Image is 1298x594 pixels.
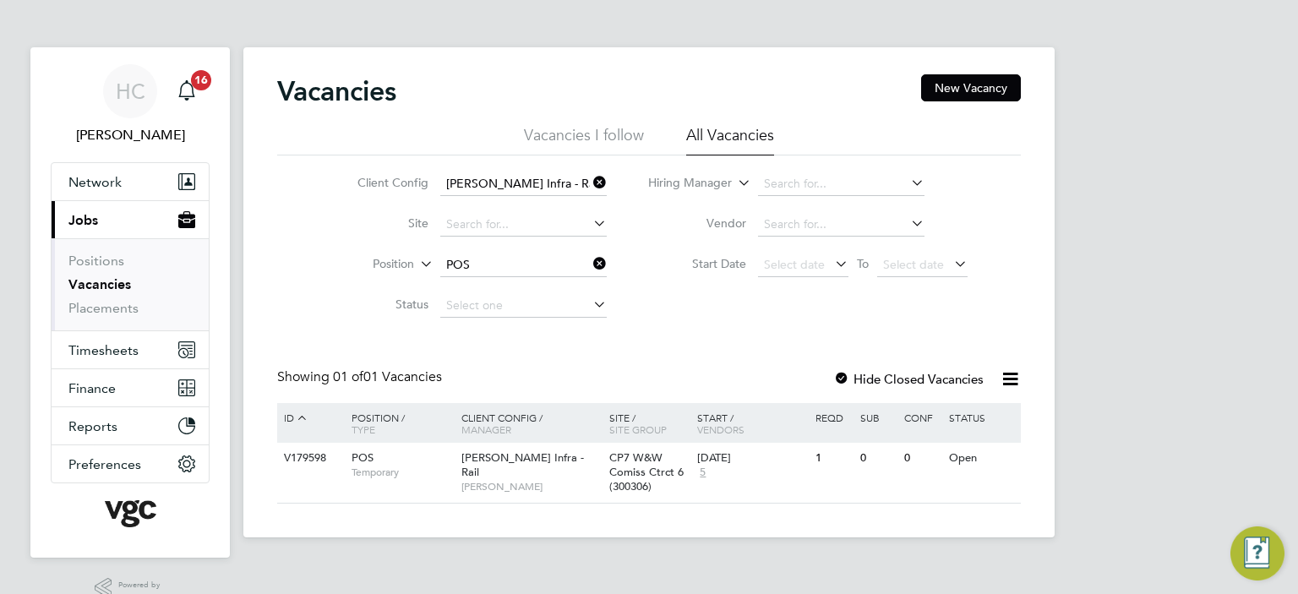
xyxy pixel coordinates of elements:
[856,443,900,474] div: 0
[921,74,1021,101] button: New Vacancy
[116,80,145,102] span: HC
[68,342,139,358] span: Timesheets
[68,253,124,269] a: Positions
[118,578,166,592] span: Powered by
[697,451,807,466] div: [DATE]
[461,450,584,479] span: [PERSON_NAME] Infra - Rail
[170,64,204,118] a: 16
[856,403,900,432] div: Sub
[945,403,1018,432] div: Status
[697,466,708,480] span: 5
[900,443,944,474] div: 0
[811,403,855,432] div: Reqd
[339,403,457,444] div: Position /
[331,215,428,231] label: Site
[609,450,684,493] span: CP7 W&W Comiss Ctrct 6 (300306)
[51,125,210,145] span: Heena Chatrath
[280,403,339,433] div: ID
[331,175,428,190] label: Client Config
[68,276,131,292] a: Vacancies
[758,172,924,196] input: Search for...
[764,257,825,272] span: Select date
[280,443,339,474] div: V179598
[457,403,605,444] div: Client Config /
[883,257,944,272] span: Select date
[333,368,363,385] span: 01 of
[440,294,607,318] input: Select one
[758,213,924,237] input: Search for...
[52,369,209,406] button: Finance
[900,403,944,432] div: Conf
[440,213,607,237] input: Search for...
[352,466,453,479] span: Temporary
[649,215,746,231] label: Vendor
[317,256,414,273] label: Position
[52,201,209,238] button: Jobs
[461,422,511,436] span: Manager
[331,297,428,312] label: Status
[52,238,209,330] div: Jobs
[68,174,122,190] span: Network
[277,368,445,386] div: Showing
[68,456,141,472] span: Preferences
[68,418,117,434] span: Reports
[105,500,156,527] img: vgcgroup-logo-retina.png
[51,64,210,145] a: HC[PERSON_NAME]
[277,74,396,108] h2: Vacancies
[352,450,374,465] span: POS
[68,212,98,228] span: Jobs
[68,300,139,316] a: Placements
[191,70,211,90] span: 16
[605,403,694,444] div: Site /
[52,407,209,444] button: Reports
[833,371,984,387] label: Hide Closed Vacancies
[697,422,744,436] span: Vendors
[852,253,874,275] span: To
[693,403,811,444] div: Start /
[524,125,644,155] li: Vacancies I follow
[609,422,667,436] span: Site Group
[51,500,210,527] a: Go to home page
[52,331,209,368] button: Timesheets
[635,175,732,192] label: Hiring Manager
[1230,526,1284,580] button: Engage Resource Center
[440,172,607,196] input: Search for...
[333,368,442,385] span: 01 Vacancies
[461,480,601,493] span: [PERSON_NAME]
[68,380,116,396] span: Finance
[52,163,209,200] button: Network
[811,443,855,474] div: 1
[352,422,375,436] span: Type
[686,125,774,155] li: All Vacancies
[52,445,209,482] button: Preferences
[649,256,746,271] label: Start Date
[440,253,607,277] input: Search for...
[30,47,230,558] nav: Main navigation
[945,443,1018,474] div: Open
